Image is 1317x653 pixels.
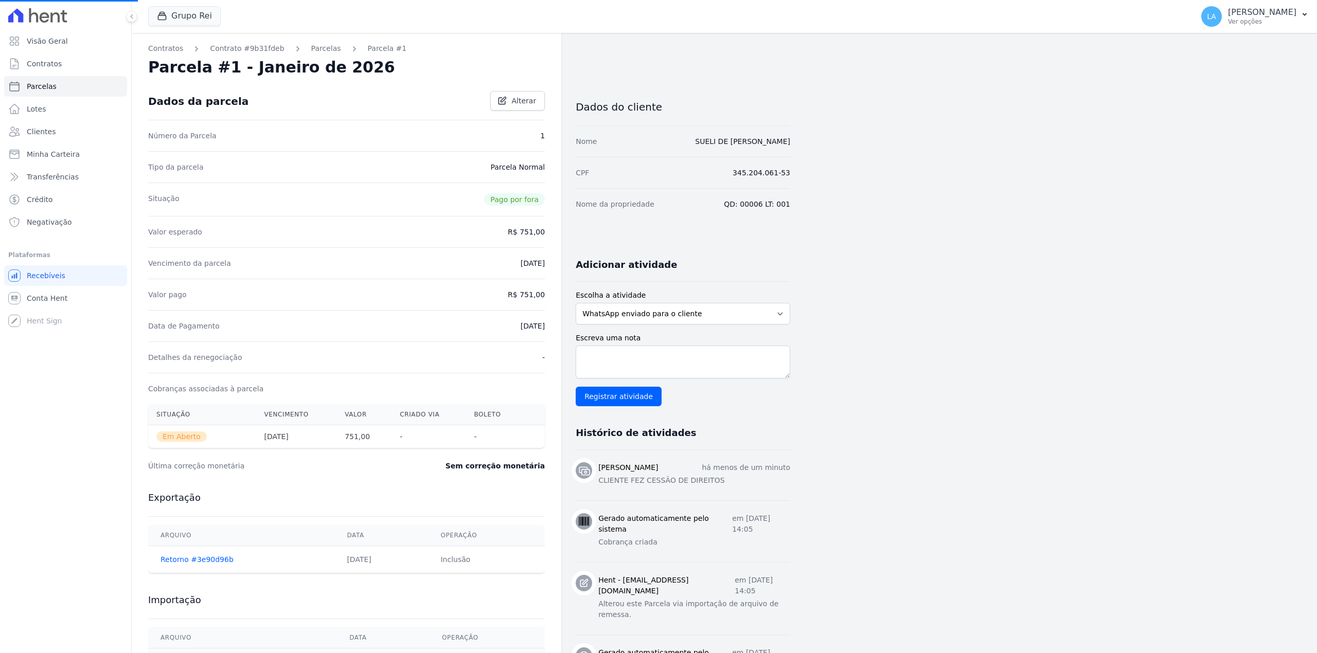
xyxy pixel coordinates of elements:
dt: Nome [576,136,597,147]
th: Data [337,627,430,648]
a: Crédito [4,189,127,210]
dd: Parcela Normal [490,162,545,172]
a: Alterar [490,91,545,111]
span: Lotes [27,104,46,114]
dt: Situação [148,193,180,206]
span: Transferências [27,172,79,182]
dt: Detalhes da renegociação [148,352,242,362]
span: Negativação [27,217,72,227]
th: Arquivo [148,525,334,546]
dd: [DATE] [521,321,545,331]
a: Contrato #9b31fdeb [210,43,284,54]
h3: [PERSON_NAME] [598,462,658,473]
a: Parcela #1 [368,43,407,54]
span: Em Aberto [156,431,207,442]
span: Pago por fora [484,193,545,206]
th: Situação [148,404,256,425]
p: [PERSON_NAME] [1228,7,1296,17]
dd: QD: 00006 LT: 001 [724,199,790,209]
td: Inclusão [428,546,545,573]
a: Parcelas [311,43,341,54]
th: Vencimento [256,404,336,425]
a: SUELI DE [PERSON_NAME] [695,137,790,146]
label: Escreva uma nota [576,333,790,343]
dt: CPF [576,168,589,178]
dt: Valor esperado [148,227,202,237]
span: LA [1207,13,1216,20]
th: Operação [428,525,545,546]
a: Parcelas [4,76,127,97]
p: Cobrança criada [598,537,790,548]
th: Boleto [466,404,523,425]
a: Recebíveis [4,265,127,286]
dt: Nome da propriedade [576,199,654,209]
th: Data [334,525,428,546]
th: Valor [336,404,391,425]
div: Plataformas [8,249,123,261]
dd: 345.204.061-53 [733,168,790,178]
p: em [DATE] 14:05 [735,575,790,596]
h3: Hent - [EMAIL_ADDRESS][DOMAIN_NAME] [598,575,735,596]
button: Grupo Rei [148,6,221,26]
a: Conta Hent [4,288,127,309]
button: LA [PERSON_NAME] Ver opções [1193,2,1317,31]
span: Minha Carteira [27,149,80,159]
a: Minha Carteira [4,144,127,165]
span: Alterar [511,96,536,106]
span: Visão Geral [27,36,68,46]
a: Lotes [4,99,127,119]
p: Alterou este Parcela via importação de arquivo de remessa. [598,598,790,620]
h3: Importação [148,594,545,606]
p: em [DATE] 14:05 [732,513,790,535]
a: Contratos [148,43,183,54]
a: Negativação [4,212,127,232]
p: Ver opções [1228,17,1296,26]
dt: Data de Pagamento [148,321,220,331]
span: Crédito [27,194,53,205]
span: Parcelas [27,81,57,92]
a: Transferências [4,167,127,187]
dt: Número da Parcela [148,131,217,141]
h2: Parcela #1 - Janeiro de 2026 [148,58,395,77]
span: Recebíveis [27,270,65,281]
span: Clientes [27,126,56,137]
dt: Valor pago [148,289,187,300]
dd: R$ 751,00 [508,227,545,237]
dt: Vencimento da parcela [148,258,231,268]
th: Criado via [391,404,466,425]
h3: Gerado automaticamente pelo sistema [598,513,732,535]
a: Visão Geral [4,31,127,51]
input: Registrar atividade [576,387,662,406]
a: Clientes [4,121,127,142]
nav: Breadcrumb [148,43,545,54]
span: Contratos [27,59,62,69]
th: [DATE] [256,425,336,448]
dt: Cobranças associadas à parcela [148,384,263,394]
a: Contratos [4,53,127,74]
label: Escolha a atividade [576,290,790,301]
td: [DATE] [334,546,428,573]
th: - [391,425,466,448]
dd: 1 [540,131,545,141]
h3: Dados do cliente [576,101,790,113]
div: Dados da parcela [148,95,248,107]
th: - [466,425,523,448]
p: CLIENTE FEZ CESSÃO DE DIREITOS [598,475,790,486]
dt: Tipo da parcela [148,162,204,172]
p: há menos de um minuto [702,462,790,473]
th: Operação [430,627,545,648]
a: Retorno #3e90d96b [161,555,234,564]
dt: Última correção monetária [148,461,383,471]
dd: R$ 751,00 [508,289,545,300]
h3: Adicionar atividade [576,259,677,271]
th: 751,00 [336,425,391,448]
h3: Histórico de atividades [576,427,696,439]
dd: Sem correção monetária [446,461,545,471]
dd: - [542,352,545,362]
span: Conta Hent [27,293,67,303]
h3: Exportação [148,492,545,504]
th: Arquivo [148,627,337,648]
dd: [DATE] [521,258,545,268]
